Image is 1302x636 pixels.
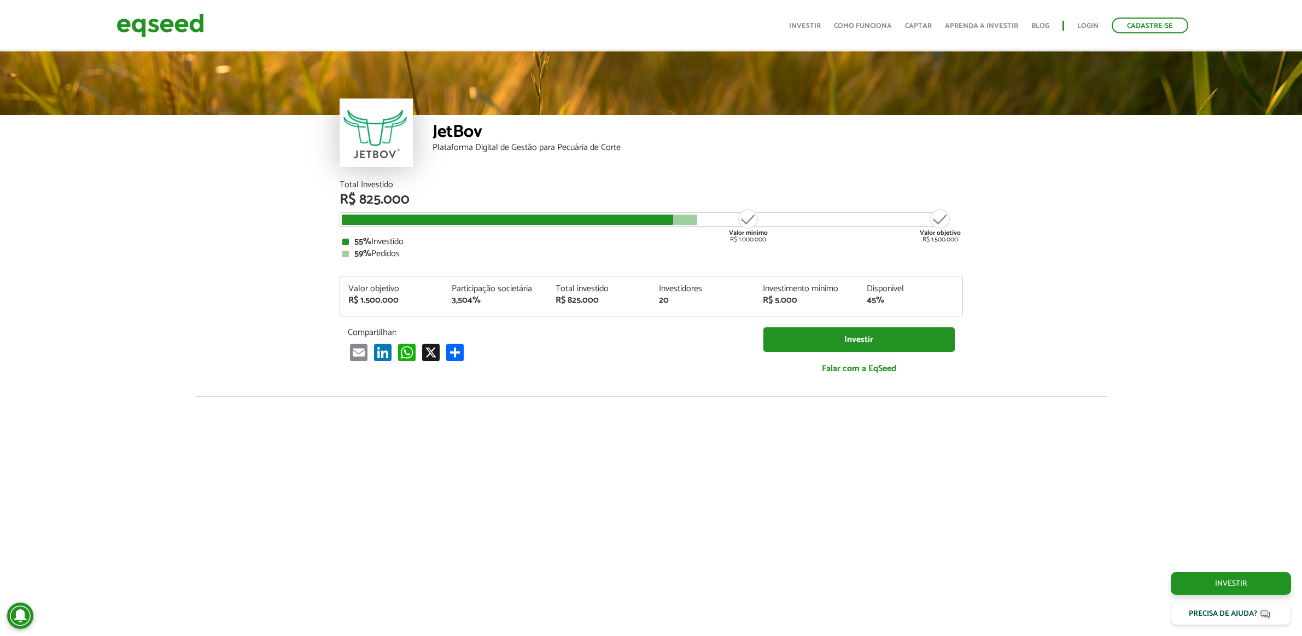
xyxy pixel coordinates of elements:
[433,123,963,143] div: JetBov
[348,327,747,338] p: Compartilhar:
[340,181,963,189] div: Total Investido
[348,285,436,293] div: Valor objetivo
[556,296,643,305] div: R$ 825.000
[920,208,961,243] div: R$ 1.500.000
[728,208,769,243] div: R$ 1.000.000
[763,357,955,380] a: Falar com a EqSeed
[444,343,466,361] a: Compartilhar
[763,296,850,305] div: R$ 5.000
[116,11,204,40] img: EqSeed
[354,234,371,249] strong: 55%
[348,296,436,305] div: R$ 1.500.000
[433,143,963,152] div: Plataforma Digital de Gestão para Pecuária de Corte
[920,228,961,238] strong: Valor objetivo
[342,250,960,258] div: Pedidos
[372,343,394,361] a: LinkedIn
[763,285,850,293] div: Investimento mínimo
[452,296,539,305] div: 3,504%
[354,246,371,261] strong: 59%
[659,296,746,305] div: 20
[340,193,963,207] div: R$ 825.000
[420,343,442,361] a: X
[659,285,746,293] div: Investidores
[867,285,954,293] div: Disponível
[789,22,821,30] a: Investir
[867,296,954,305] div: 45%
[452,285,539,293] div: Participação societária
[905,22,932,30] a: Captar
[348,343,370,361] a: Email
[834,22,892,30] a: Como funciona
[945,22,1018,30] a: Aprenda a investir
[1171,572,1291,595] a: Investir
[1112,18,1188,33] a: Cadastre-se
[556,285,643,293] div: Total investido
[396,343,418,361] a: WhatsApp
[1077,22,1099,30] a: Login
[342,238,960,246] div: Investido
[1031,22,1049,30] a: Blog
[729,228,768,238] strong: Valor mínimo
[763,327,955,352] a: Investir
